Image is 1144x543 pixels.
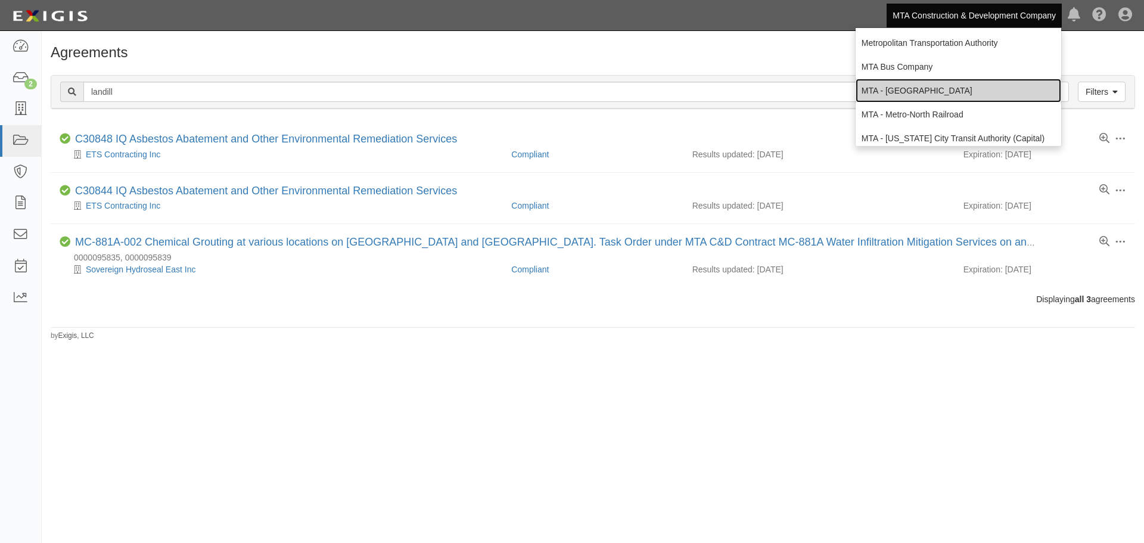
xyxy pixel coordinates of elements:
a: ETS Contracting Inc [86,201,160,210]
div: C30848 IQ Asbestos Abatement and Other Environmental Remediation Services [75,133,457,146]
a: MTA Construction & Development Company [887,4,1062,27]
div: ETS Contracting Inc [60,200,502,212]
div: C30844 IQ Asbestos Abatement and Other Environmental Remediation Services [75,185,457,198]
div: 0000095835, 0000095839 [60,252,1135,263]
div: Expiration: [DATE] [963,148,1126,160]
a: MTA - Metro-North Railroad [856,103,1061,126]
div: Expiration: [DATE] [963,263,1126,275]
a: C30848 IQ Asbestos Abatement and Other Environmental Remediation Services [75,133,457,145]
a: ETS Contracting Inc [86,150,160,159]
b: all 3 [1075,294,1091,304]
a: MTA - [US_STATE] City Transit Authority (Capital) [856,126,1061,150]
a: Compliant [511,150,549,159]
div: 2 [24,79,37,89]
div: ETS Contracting Inc [60,148,502,160]
a: Compliant [511,265,549,274]
a: View results summary [1099,237,1109,247]
a: MTA Bus Company [856,55,1061,79]
div: Results updated: [DATE] [692,263,946,275]
a: MTA - [GEOGRAPHIC_DATA] [856,79,1061,103]
a: Metropolitan Transportation Authority [856,31,1061,55]
a: Sovereign Hydroseal East Inc [86,265,195,274]
i: Help Center - Complianz [1092,8,1106,23]
h1: Agreements [51,45,1135,60]
a: Filters [1078,82,1126,102]
div: MC-881A-002 Chemical Grouting at various locations on NYCT 63rd Street and Jamaica Avenue Lines. ... [75,236,1035,249]
div: Displaying agreements [42,293,1144,305]
small: by [51,331,94,341]
div: Expiration: [DATE] [963,200,1126,212]
a: Exigis, LLC [58,331,94,340]
img: logo-5460c22ac91f19d4615b14bd174203de0afe785f0fc80cf4dbbc73dc1793850b.png [9,5,91,27]
a: MC-881A-002 Chemical Grouting at various locations on [GEOGRAPHIC_DATA] and [GEOGRAPHIC_DATA]. Ta... [75,236,1112,248]
div: Results updated: [DATE] [692,148,946,160]
i: Compliant [60,185,70,196]
div: Results updated: [DATE] [692,200,946,212]
div: Sovereign Hydroseal East Inc [60,263,502,275]
i: Compliant [60,134,70,144]
a: Compliant [511,201,549,210]
input: Search [83,82,910,102]
a: View results summary [1099,185,1109,196]
a: C30844 IQ Asbestos Abatement and Other Environmental Remediation Services [75,185,457,197]
a: View results summary [1099,134,1109,144]
i: Compliant [60,237,70,247]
